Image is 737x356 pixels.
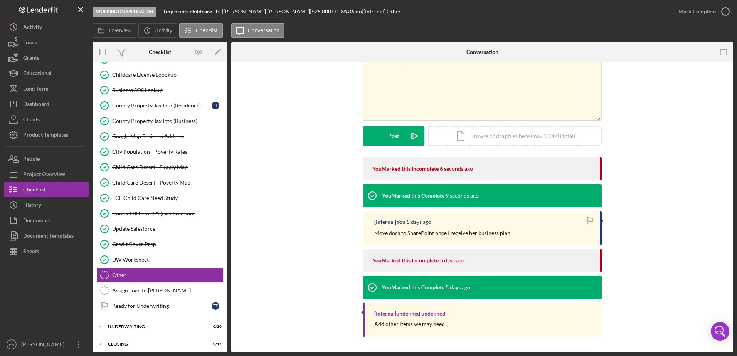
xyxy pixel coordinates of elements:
[4,182,89,197] button: Checklist
[446,193,479,199] time: 2025-08-26 13:56
[4,96,89,112] button: Dashboard
[112,257,223,263] div: UW Worksheet
[112,272,223,278] div: Other
[112,118,223,124] div: County Property Tax Info (Business)
[23,213,50,230] div: Documents
[93,23,136,38] button: Overview
[112,287,223,294] div: Assign Loan to [PERSON_NAME]
[96,113,224,129] a: County Property Tax Info (Business)
[348,8,362,15] div: 36 mo
[23,19,42,37] div: Activity
[23,182,45,199] div: Checklist
[223,8,311,15] div: [PERSON_NAME] [PERSON_NAME] |
[678,4,716,19] div: Mark Complete
[112,241,223,247] div: Credit Cover Prep
[374,311,445,317] div: [Internal] undefined undefined
[112,133,223,139] div: Google Map Business Address
[440,257,464,264] time: 2025-08-21 20:38
[96,82,224,98] a: Business SOS Lookup
[4,197,89,213] button: History
[112,303,212,309] div: Ready for Underwriting
[4,151,89,166] button: People
[382,193,444,199] div: You Marked this Complete
[23,197,41,215] div: History
[4,50,89,65] button: Grants
[372,257,439,264] div: You Marked this Incomplete
[4,112,89,127] button: Clients
[4,65,89,81] button: Educational
[96,221,224,237] a: Update Salesforce
[23,96,49,114] div: Dashboard
[96,98,224,113] a: County Property Tax Info (Residence)TT
[138,23,177,38] button: Activity
[212,102,219,109] div: T T
[4,166,89,182] button: Project Overview
[96,129,224,144] a: Google Map Business Address
[4,337,89,352] button: HR[PERSON_NAME]
[4,213,89,228] button: Documents
[231,23,285,38] button: Conversation
[23,127,68,144] div: Product Templates
[4,243,89,259] button: Sheets
[374,321,445,327] div: Add other items we may need
[23,151,40,168] div: People
[382,284,444,291] div: You Marked this Complete
[112,149,223,155] div: City Population - Poverty Rates
[112,226,223,232] div: Update Salesforce
[372,166,439,172] div: You Marked this Incomplete
[388,126,399,146] div: Post
[19,337,69,354] div: [PERSON_NAME]
[23,50,39,67] div: Grants
[23,35,37,52] div: Loans
[109,27,131,34] label: Overview
[9,343,14,347] text: HR
[96,160,224,175] a: Child Care Desert - Supply Map
[4,19,89,35] button: Activity
[96,175,224,190] a: Child Care Desert - Poverty Map
[212,302,219,310] div: T T
[149,49,171,55] div: Checklist
[112,102,212,109] div: County Property Tax Info (Residence)
[23,112,40,129] div: Clients
[96,283,224,298] a: Assign Loan to [PERSON_NAME]
[23,243,39,261] div: Sheets
[96,252,224,267] a: UW Worksheet
[446,284,470,291] time: 2025-08-21 20:29
[466,49,498,55] div: Conversation
[96,237,224,252] a: Credit Cover Prep
[671,4,733,19] button: Mark Complete
[248,27,280,34] label: Conversation
[4,35,89,50] button: Loans
[4,127,89,143] button: Product Templates
[4,228,89,243] button: Document Templates
[112,164,223,170] div: Child Care Desert - Supply Map
[179,23,223,38] button: Checklist
[112,72,223,78] div: Childcare License Loookup
[96,144,224,160] a: City Population - Poverty Rates
[440,166,473,172] time: 2025-08-26 13:56
[196,27,218,34] label: Checklist
[23,166,65,184] div: Project Overview
[96,190,224,206] a: FCF Child Care Need Study
[96,67,224,82] a: Childcare License Loookup
[374,229,510,237] p: Move docs to SharePoint once I receive her business plan
[93,7,156,17] div: Working on Application
[23,228,74,245] div: Document Templates
[112,180,223,186] div: Child Care Desert - Poverty Map
[23,81,49,98] div: Long-Term
[112,210,223,217] div: Contact BDS for FA (excel version)
[4,81,89,96] button: Long-Term
[374,219,406,225] div: [Internal] You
